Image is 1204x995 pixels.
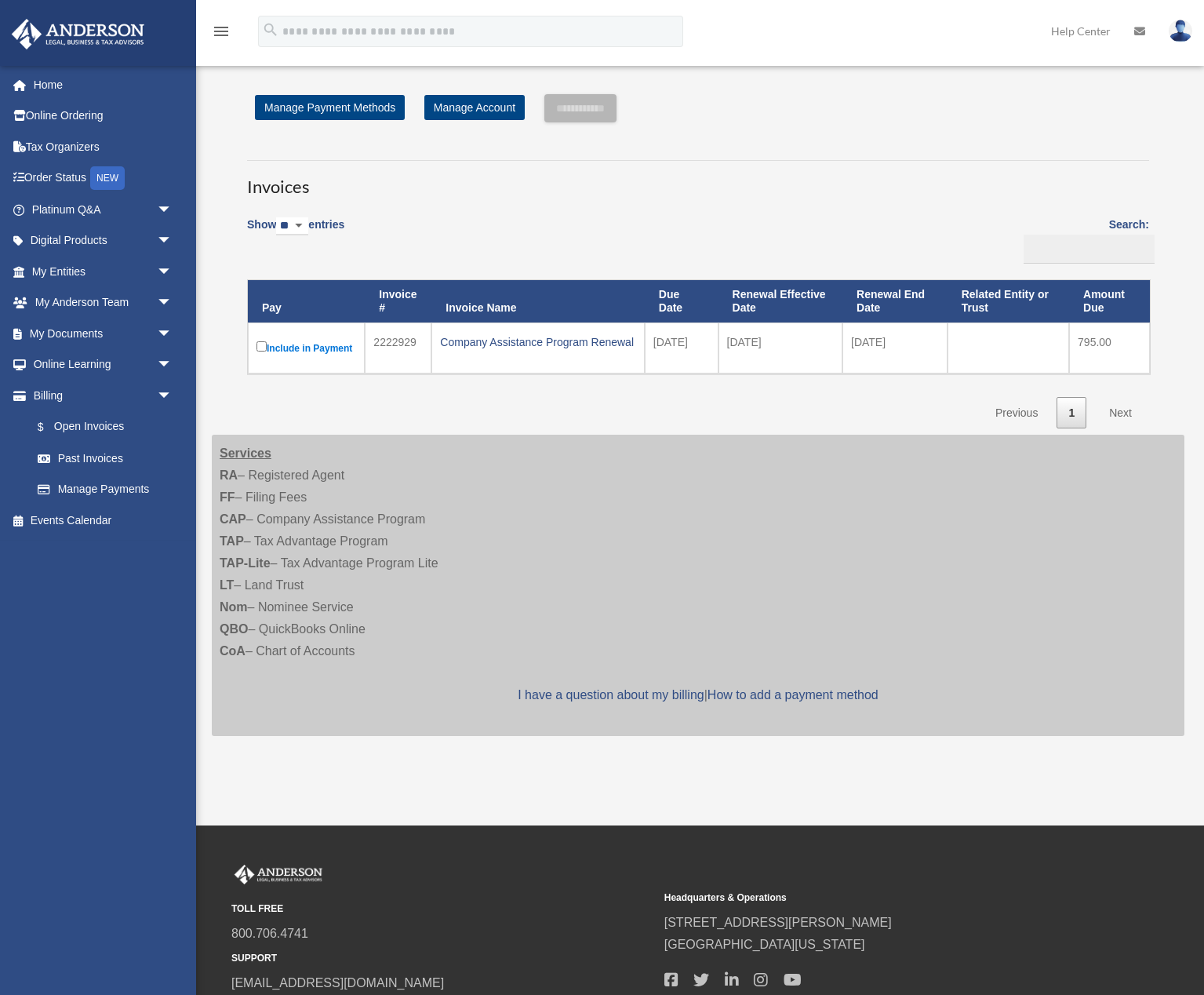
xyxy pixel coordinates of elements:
[707,688,878,702] a: How to add a payment method
[645,323,718,374] td: [DATE]
[256,341,267,352] input: Include in Payment
[276,217,308,235] select: Showentries
[22,474,188,505] a: Manage Payments
[11,225,196,257] a: Digital Productsarrow_drop_down
[212,27,231,41] a: menu
[220,556,271,570] strong: TAP-Lite
[262,21,279,38] i: search
[247,215,344,251] label: Show entries
[22,443,188,474] a: Past Invoices
[231,927,308,940] a: 800.706.4741
[718,323,842,374] td: [DATE]
[1069,323,1150,374] td: 795.00
[431,280,644,323] th: Invoice Name: activate to sort column ascending
[1024,235,1155,264] input: Search:
[231,976,444,990] a: [EMAIL_ADDRESS][DOMAIN_NAME]
[365,323,431,374] td: 2222929
[1057,397,1086,429] a: 1
[256,338,356,358] label: Include in Payment
[220,534,244,548] strong: TAP
[231,865,326,885] img: Anderson Advisors Platinum Portal
[157,256,188,288] span: arrow_drop_down
[220,446,271,460] strong: Services
[11,100,196,132] a: Online Ordering
[11,256,196,287] a: My Entitiesarrow_drop_down
[220,468,238,482] strong: RA
[212,22,231,41] i: menu
[46,417,54,437] span: $
[518,688,704,702] a: I have a question about my billing
[842,280,948,323] th: Renewal End Date: activate to sort column ascending
[157,380,188,412] span: arrow_drop_down
[1018,215,1149,264] label: Search:
[842,323,948,374] td: [DATE]
[11,131,196,162] a: Tax Organizers
[1169,20,1192,42] img: User Pic
[11,318,196,349] a: My Documentsarrow_drop_down
[212,435,1184,736] div: – Registered Agent – Filing Fees – Company Assistance Program – Tax Advantage Program – Tax Advan...
[11,349,196,381] a: Online Learningarrow_drop_down
[255,95,405,120] a: Manage Payment Methods
[365,280,431,323] th: Invoice #: activate to sort column ascending
[984,397,1049,429] a: Previous
[157,225,188,257] span: arrow_drop_down
[1069,280,1150,323] th: Amount Due: activate to sort column ascending
[11,162,196,195] a: Order StatusNEW
[220,644,246,658] strong: CoA
[220,512,246,526] strong: CAP
[11,194,196,225] a: Platinum Q&Aarrow_drop_down
[664,916,892,929] a: [STREET_ADDRESS][PERSON_NAME]
[1097,397,1144,429] a: Next
[22,411,180,443] a: $Open Invoices
[424,95,525,120] a: Manage Account
[11,287,196,319] a: My Anderson Teamarrow_drop_down
[231,950,653,967] small: SUPPORT
[220,490,235,504] strong: FF
[248,280,365,323] th: Pay: activate to sort column descending
[11,69,196,100] a: Home
[718,280,842,323] th: Renewal Effective Date: activate to sort column ascending
[645,280,718,323] th: Due Date: activate to sort column ascending
[440,331,635,353] div: Company Assistance Program Renewal
[157,194,188,226] span: arrow_drop_down
[664,938,865,951] a: [GEOGRAPHIC_DATA][US_STATE]
[220,684,1177,706] p: |
[231,901,653,917] small: TOLL FREE
[220,600,248,614] strong: Nom
[157,349,188,381] span: arrow_drop_down
[11,380,188,411] a: Billingarrow_drop_down
[664,890,1086,906] small: Headquarters & Operations
[157,287,188,319] span: arrow_drop_down
[220,578,234,592] strong: LT
[948,280,1069,323] th: Related Entity or Trust: activate to sort column ascending
[220,622,248,636] strong: QBO
[247,160,1149,199] h3: Invoices
[7,19,149,49] img: Anderson Advisors Platinum Portal
[11,505,196,536] a: Events Calendar
[157,318,188,350] span: arrow_drop_down
[90,166,125,190] div: NEW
